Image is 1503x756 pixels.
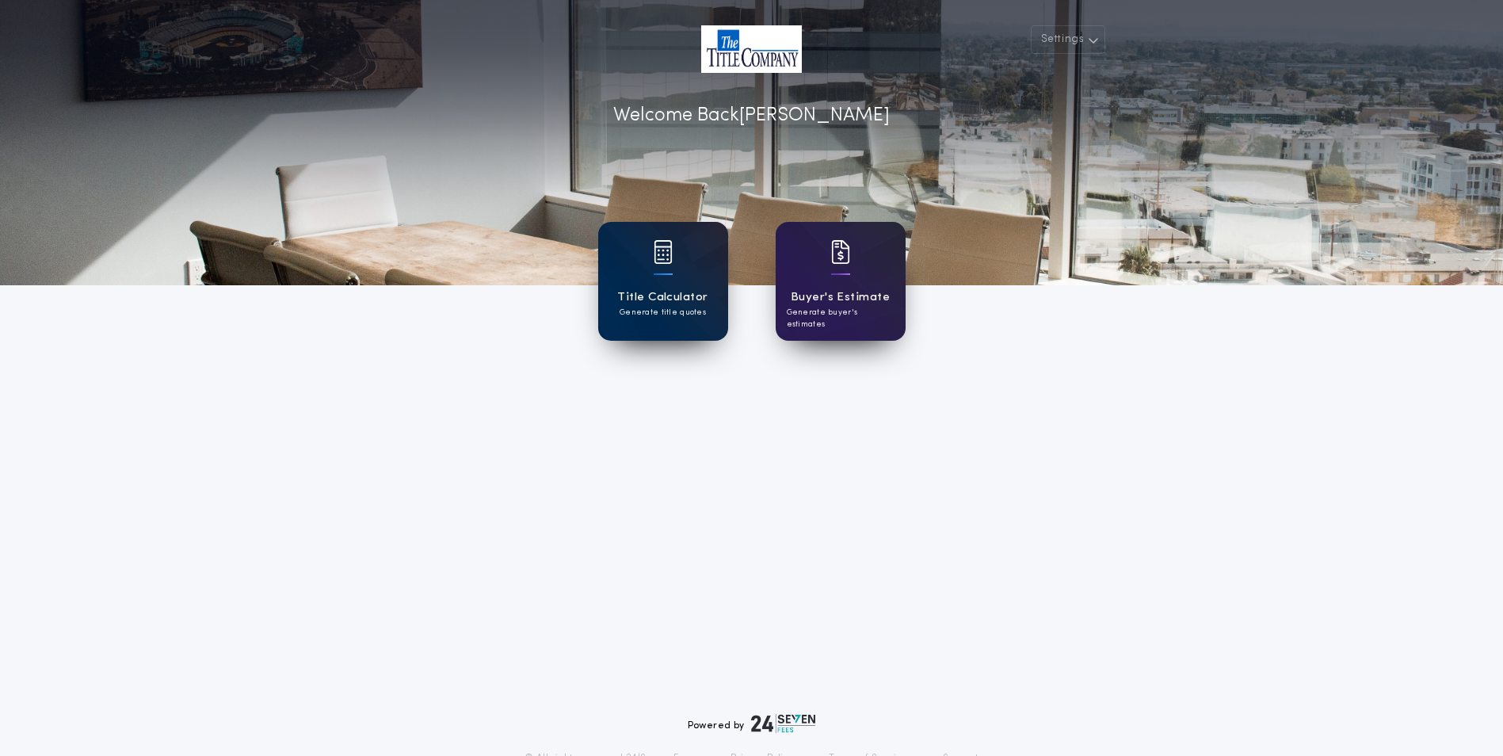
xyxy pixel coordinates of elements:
button: Settings [1031,25,1105,54]
div: Powered by [688,714,816,733]
h1: Title Calculator [617,288,708,307]
h1: Buyer's Estimate [791,288,890,307]
img: account-logo [701,25,802,73]
a: card iconTitle CalculatorGenerate title quotes [598,222,728,341]
a: card iconBuyer's EstimateGenerate buyer's estimates [776,222,906,341]
p: Generate buyer's estimates [787,307,895,330]
p: Welcome Back [PERSON_NAME] [613,101,890,130]
img: card icon [654,240,673,264]
p: Generate title quotes [620,307,706,319]
img: card icon [831,240,850,264]
img: logo [751,714,816,733]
